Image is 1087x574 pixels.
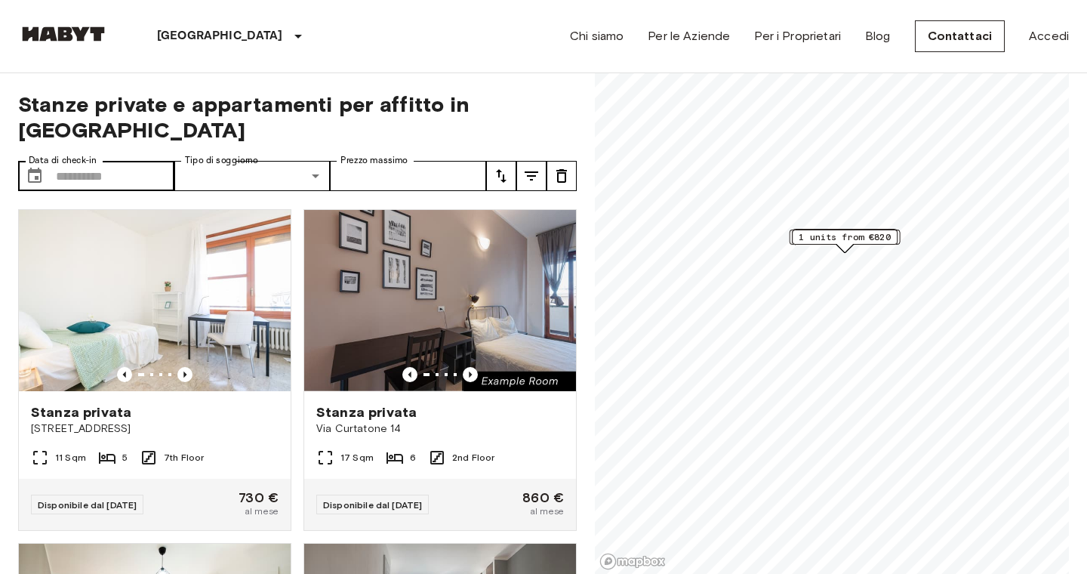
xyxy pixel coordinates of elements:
[20,161,50,191] button: Choose date
[316,403,417,421] span: Stanza privata
[164,451,204,464] span: 7th Floor
[316,421,564,437] span: Via Curtatone 14
[303,209,577,531] a: Marketing picture of unit IT-14-030-002-06HPrevious imagePrevious imageStanza privataVia Curtaton...
[410,451,416,464] span: 6
[792,230,898,253] div: Map marker
[340,451,374,464] span: 17 Sqm
[38,499,137,511] span: Disponibile dal [DATE]
[648,27,730,45] a: Per le Aziende
[522,491,564,505] span: 860 €
[340,154,408,167] label: Prezzo massimo
[547,161,577,191] button: tune
[865,27,891,45] a: Blog
[177,367,192,382] button: Previous image
[1029,27,1069,45] a: Accedi
[402,367,417,382] button: Previous image
[790,230,901,253] div: Map marker
[18,209,291,531] a: Marketing picture of unit IT-14-048-001-03HPrevious imagePrevious imageStanza privata[STREET_ADDR...
[18,91,577,143] span: Stanze private e appartamenti per affitto in [GEOGRAPHIC_DATA]
[157,27,283,45] p: [GEOGRAPHIC_DATA]
[516,161,547,191] button: tune
[486,161,516,191] button: tune
[530,505,564,518] span: al mese
[570,27,624,45] a: Chi siamo
[799,230,891,244] span: 1 units from €820
[323,499,422,511] span: Disponibile dal [DATE]
[239,491,279,505] span: 730 €
[117,367,132,382] button: Previous image
[122,451,128,464] span: 5
[463,367,478,382] button: Previous image
[792,229,898,252] div: Map marker
[245,505,279,518] span: al mese
[452,451,494,464] span: 2nd Floor
[185,154,258,167] label: Tipo di soggiorno
[304,210,576,391] img: Marketing picture of unit IT-14-030-002-06H
[19,210,291,391] img: Marketing picture of unit IT-14-048-001-03H
[31,403,131,421] span: Stanza privata
[29,154,97,167] label: Data di check-in
[915,20,1005,52] a: Contattaci
[55,451,86,464] span: 11 Sqm
[31,421,279,437] span: [STREET_ADDRESS]
[599,553,666,570] a: Mapbox logo
[754,27,841,45] a: Per i Proprietari
[18,26,109,42] img: Habyt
